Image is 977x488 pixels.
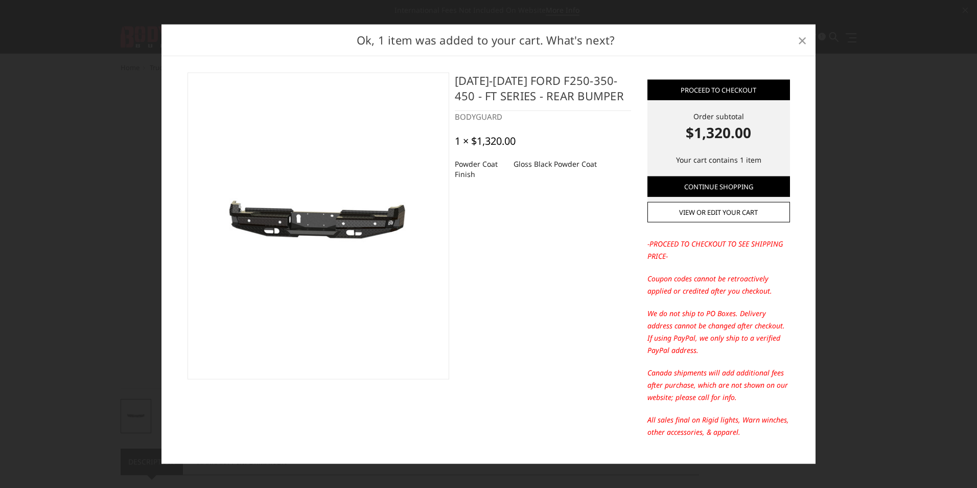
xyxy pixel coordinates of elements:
span: × [798,29,807,51]
img: 2023-2025 Ford F250-350-450 - FT Series - Rear Bumper [193,166,444,285]
a: Close [794,32,810,48]
div: Order subtotal [647,110,790,143]
p: Canada shipments will add additional fees after purchase, which are not shown on our website; ple... [647,367,790,404]
div: 1 × $1,320.00 [455,135,516,147]
dt: Powder Coat Finish [455,155,506,184]
a: Proceed to checkout [647,79,790,100]
div: BODYGUARD [455,110,631,122]
p: All sales final on Rigid lights, Warn winches, other accessories, & apparel. [647,414,790,438]
p: -PROCEED TO CHECKOUT TO SEE SHIPPING PRICE- [647,238,790,262]
p: We do not ship to PO Boxes. Delivery address cannot be changed after checkout. If using PayPal, w... [647,307,790,357]
a: Continue Shopping [647,176,790,196]
dd: Gloss Black Powder Coat [514,155,597,173]
p: Your cart contains 1 item [647,153,790,166]
strong: $1,320.00 [647,121,790,143]
iframe: Chat Widget [926,439,977,488]
p: Coupon codes cannot be retroactively applied or credited after you checkout. [647,273,790,297]
h2: Ok, 1 item was added to your cart. What's next? [178,32,794,49]
a: View or edit your cart [647,202,790,223]
h4: [DATE]-[DATE] Ford F250-350-450 - FT Series - Rear Bumper [455,72,631,110]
